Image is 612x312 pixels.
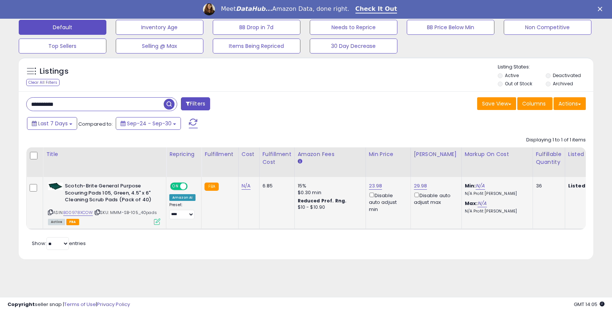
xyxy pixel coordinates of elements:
div: Fulfillment [204,150,235,158]
span: OFF [187,183,199,190]
a: B00978XCOW [63,209,93,216]
button: BB Drop in 7d [213,20,300,35]
b: Reduced Prof. Rng. [298,198,347,204]
button: Needs to Reprice [310,20,397,35]
div: [PERSON_NAME] [414,150,458,158]
button: Columns [517,97,552,110]
div: seller snap | | [7,301,130,308]
div: Amazon AI [169,194,196,201]
a: Privacy Policy [97,301,130,308]
span: ON [171,183,180,190]
div: 36 [536,183,559,189]
b: Listed Price: [568,182,602,189]
a: 23.98 [369,182,382,190]
div: Amazon Fees [298,150,363,158]
button: Inventory Age [116,20,203,35]
span: Compared to: [78,120,113,128]
small: FBA [204,183,218,191]
img: 41vntNWBGsL._SL40_.jpg [48,183,63,190]
button: Save View [477,97,516,110]
label: Out of Stock [505,80,532,87]
div: 6.85 [263,183,289,189]
b: Min: [465,182,476,189]
div: Displaying 1 to 1 of 1 items [526,137,586,144]
div: $0.30 min [298,189,360,196]
div: Disable auto adjust min [369,191,405,213]
button: Actions [554,97,586,110]
i: DataHub... [236,5,272,12]
span: 2025-10-9 14:05 GMT [574,301,605,308]
a: N/A [242,182,251,190]
button: Filters [181,97,210,110]
div: $10 - $10.90 [298,204,360,211]
div: Fulfillable Quantity [536,150,562,166]
span: FBA [66,219,79,225]
div: Min Price [369,150,408,158]
a: Terms of Use [64,301,96,308]
span: All listings currently available for purchase on Amazon [48,219,65,225]
div: Fulfillment Cost [263,150,291,166]
p: N/A Profit [PERSON_NAME] [465,191,527,196]
div: ASIN: [48,183,160,224]
div: Preset: [169,202,196,219]
button: Top Sellers [19,39,106,53]
div: Meet Amazon Data, done right. [221,5,349,13]
p: N/A Profit [PERSON_NAME] [465,209,527,214]
span: Columns [522,100,546,107]
a: 29.98 [414,182,427,190]
button: BB Price Below Min [407,20,494,35]
img: Profile image for Georgie [203,3,215,15]
label: Archived [553,80,573,87]
small: Amazon Fees. [298,158,302,165]
div: Disable auto adjust max [414,191,456,206]
button: Items Being Repriced [213,39,300,53]
b: Scotch-Brite General Purpose Scouring Pads 105, Green, 4.5" x 6" Cleaning Scrub Pads (Pack of 40) [65,183,156,205]
button: 30 Day Decrease [310,39,397,53]
div: Cost [242,150,256,158]
span: Last 7 Days [38,120,68,127]
label: Deactivated [553,72,581,79]
span: | SKU: MMM-SB-105_40pads [94,209,157,215]
label: Active [505,72,519,79]
button: Non Competitive [504,20,591,35]
b: Max: [465,200,478,207]
strong: Copyright [7,301,35,308]
button: Last 7 Days [27,117,77,130]
p: Listing States: [498,64,593,71]
div: 15% [298,183,360,189]
span: Show: entries [32,240,86,247]
th: The percentage added to the cost of goods (COGS) that forms the calculator for Min & Max prices. [461,147,533,177]
a: N/A [478,200,487,207]
div: Markup on Cost [465,150,530,158]
div: Close [598,7,605,11]
a: Check It Out [355,5,397,13]
div: Clear All Filters [26,79,60,86]
button: Sep-24 - Sep-30 [116,117,181,130]
button: Default [19,20,106,35]
span: Sep-24 - Sep-30 [127,120,172,127]
div: Title [46,150,163,158]
div: Repricing [169,150,198,158]
button: Selling @ Max [116,39,203,53]
a: N/A [476,182,485,190]
h5: Listings [40,66,69,77]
